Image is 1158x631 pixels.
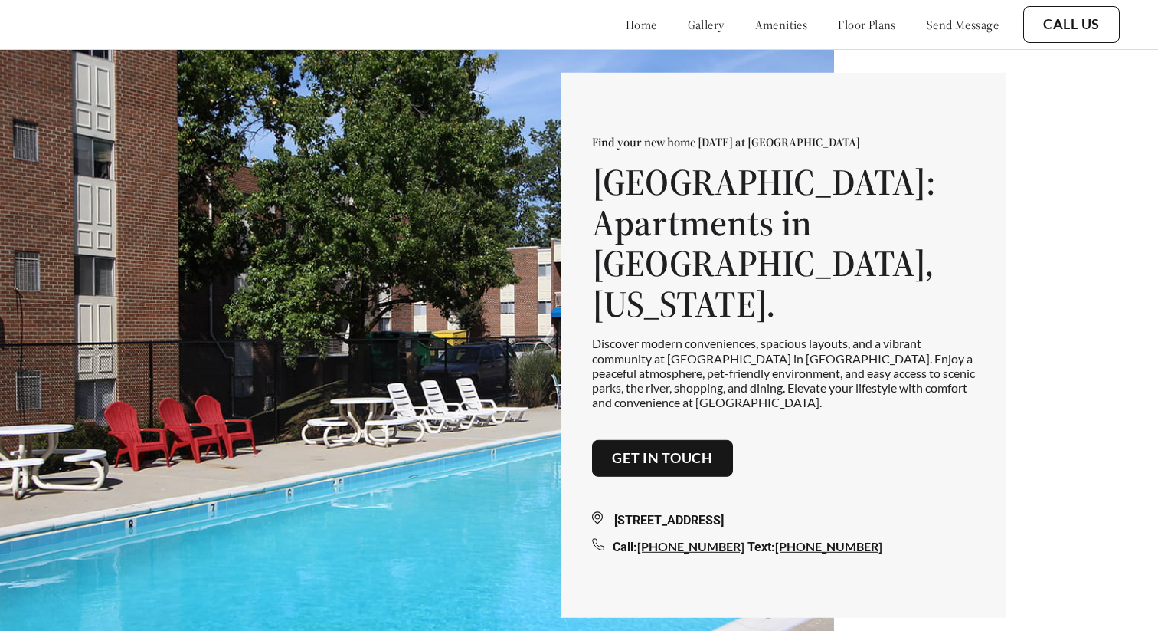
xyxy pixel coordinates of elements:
a: amenities [755,17,808,32]
h1: [GEOGRAPHIC_DATA]: Apartments in [GEOGRAPHIC_DATA], [US_STATE]. [592,162,975,324]
a: floor plans [838,17,896,32]
p: Find your new home [DATE] at [GEOGRAPHIC_DATA] [592,134,975,150]
a: Call Us [1043,16,1100,33]
p: Discover modern conveniences, spacious layouts, and a vibrant community at [GEOGRAPHIC_DATA] in [... [592,336,975,409]
button: Get in touch [592,440,733,477]
a: Get in touch [612,450,713,467]
a: [PHONE_NUMBER] [775,539,882,554]
div: [STREET_ADDRESS] [592,511,975,530]
a: gallery [688,17,725,32]
a: home [626,17,657,32]
a: send message [927,17,999,32]
span: Text: [747,540,775,554]
a: [PHONE_NUMBER] [637,539,744,554]
span: Call: [613,540,637,554]
button: Call Us [1023,6,1120,43]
